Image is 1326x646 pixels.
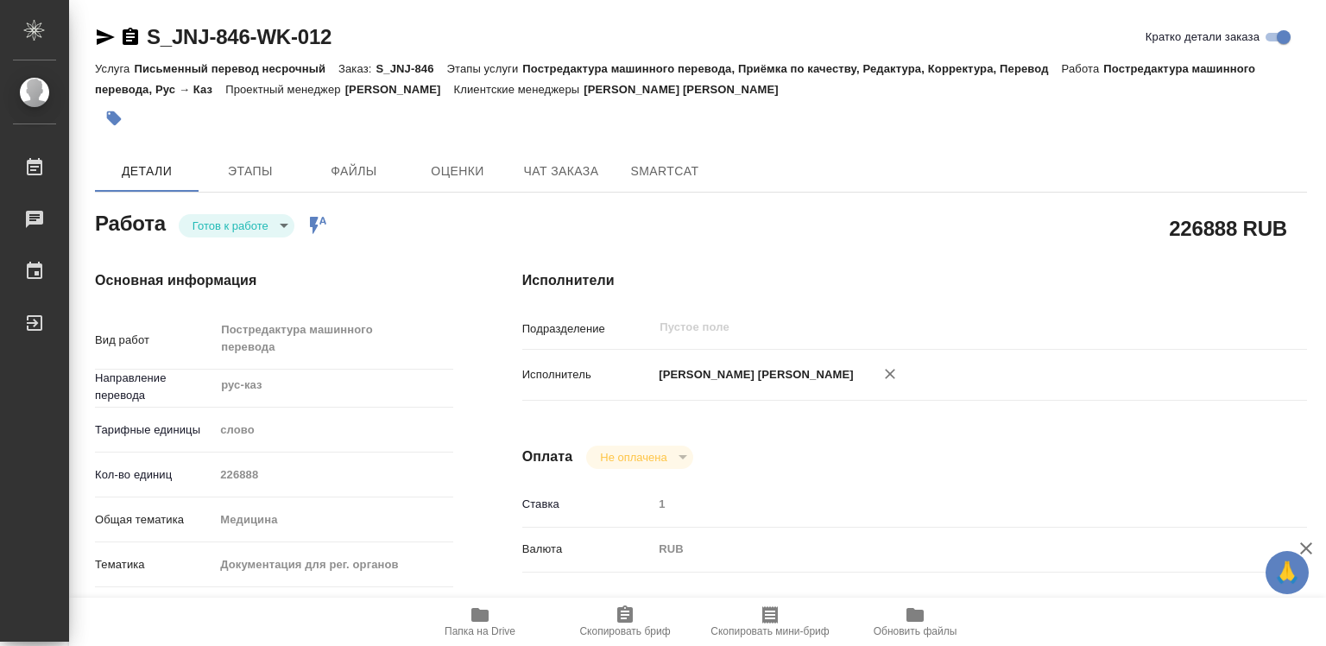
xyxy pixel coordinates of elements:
button: Скопировать мини-бриф [698,598,843,646]
button: Скопировать бриф [552,598,698,646]
button: Обновить файлы [843,598,988,646]
h4: Оплата [522,446,573,467]
h4: Основная информация [95,270,453,291]
button: Скопировать ссылку [120,27,141,47]
div: RUB [653,535,1241,564]
div: Готов к работе [179,214,294,237]
input: Пустое поле [653,491,1241,516]
button: Удалить исполнителя [871,355,909,393]
input: Пустое поле [214,462,452,487]
span: Чат заказа [520,161,603,182]
p: Тарифные единицы [95,421,214,439]
span: Кратко детали заказа [1146,28,1260,46]
p: Постредактура машинного перевода, Приёмка по качеству, Редактура, Корректура, Перевод [522,62,1061,75]
input: Пустое поле [658,317,1201,338]
p: S_JNJ-846 [376,62,446,75]
h2: Работа [95,206,166,237]
p: Письменный перевод несрочный [134,62,338,75]
p: Услуга [95,62,134,75]
div: Медицина [214,505,452,535]
span: Этапы [209,161,292,182]
p: Клиентские менеджеры [454,83,584,96]
span: Оценки [416,161,499,182]
p: Ставка [522,496,654,513]
p: Вид работ [95,332,214,349]
p: Этапы услуги [447,62,523,75]
div: Документация для рег. органов [214,550,452,579]
button: Папка на Drive [407,598,552,646]
p: Направление перевода [95,370,214,404]
p: Заказ: [338,62,376,75]
p: Исполнитель [522,366,654,383]
p: Подразделение [522,320,654,338]
p: Общая тематика [95,511,214,529]
span: Папка на Drive [445,625,515,637]
p: Тематика [95,556,214,573]
h2: 226888 RUB [1169,213,1287,243]
button: Не оплачена [595,450,672,465]
span: Скопировать мини-бриф [710,625,829,637]
span: Детали [105,161,188,182]
span: 🙏 [1272,554,1302,591]
p: Валюта [522,541,654,558]
span: Файлы [313,161,395,182]
button: Готов к работе [187,218,274,233]
p: Проектный менеджер [225,83,344,96]
div: слово [214,415,452,445]
button: Скопировать ссылку для ЯМессенджера [95,27,116,47]
span: Обновить файлы [874,625,957,637]
button: Добавить тэг [95,99,133,137]
p: Работа [1062,62,1104,75]
a: S_JNJ-846-WK-012 [147,25,331,48]
span: Скопировать бриф [579,625,670,637]
span: SmartCat [623,161,706,182]
p: Кол-во единиц [95,466,214,484]
p: [PERSON_NAME] [PERSON_NAME] [653,366,854,383]
div: Готов к работе [586,446,692,469]
p: [PERSON_NAME] [345,83,454,96]
h4: Исполнители [522,270,1307,291]
p: [PERSON_NAME] [PERSON_NAME] [584,83,792,96]
button: 🙏 [1266,551,1309,594]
